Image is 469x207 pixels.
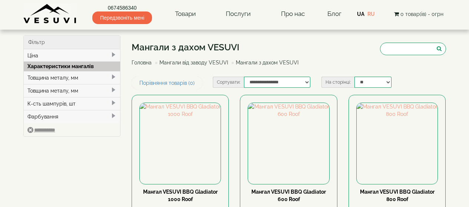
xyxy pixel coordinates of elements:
div: Характеристики мангалів [24,61,120,71]
a: Мангали від заводу VESUVI [159,60,228,66]
li: Мангали з дахом VESUVI [229,59,298,66]
div: К-сть шампурів, шт [24,97,120,110]
div: Товщина металу, мм [24,71,120,84]
img: Завод VESUVI [23,4,77,24]
a: UA [357,11,364,17]
a: Головна [132,60,152,66]
span: Передзвоніть мені [92,11,152,24]
a: Мангал VESUVI BBQ Gladiator 800 Roof [360,189,435,202]
label: Сортувати: [213,77,244,88]
div: Ціна [24,49,120,62]
a: Блог [327,10,341,17]
img: Мангал VESUVI BBQ Gladiator 600 Roof [248,103,329,184]
a: Послуги [218,6,258,23]
div: Фарбування [24,110,120,123]
a: Мангал VESUVI BBQ Gladiator 600 Roof [251,189,326,202]
div: Фільтр [24,36,120,49]
a: Мангал VESUVI BBQ Gladiator 1000 Roof [143,189,218,202]
label: На сторінці: [321,77,354,88]
h1: Мангали з дахом VESUVI [132,43,304,52]
span: 0 товар(ів) - 0грн [400,11,443,17]
button: 0 товар(ів) - 0грн [392,10,446,18]
a: Товари [168,6,203,23]
a: Про нас [274,6,312,23]
img: Мангал VESUVI BBQ Gladiator 1000 Roof [140,103,221,184]
img: Мангал VESUVI BBQ Gladiator 800 Roof [357,103,437,184]
a: 0674586340 [92,4,152,11]
div: Товщина металу, мм [24,84,120,97]
a: Порівняння товарів (0) [132,77,202,89]
a: RU [367,11,375,17]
